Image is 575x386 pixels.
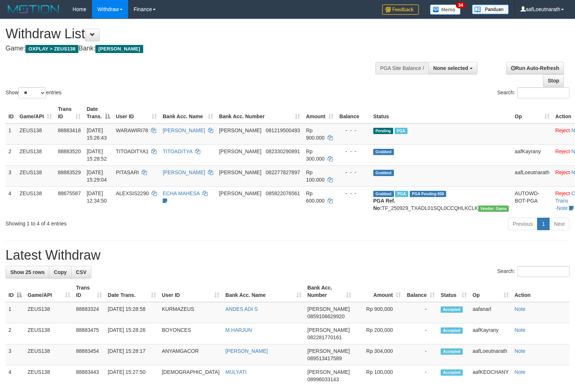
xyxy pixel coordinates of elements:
[6,45,376,52] h4: Game: Bank:
[6,144,17,165] td: 2
[116,169,139,175] span: PITASARI
[225,306,258,312] a: ANDES ADI S
[303,102,336,123] th: Amount: activate to sort column ascending
[17,144,55,165] td: ZEUS138
[304,281,354,302] th: Bank Acc. Number: activate to sort column ascending
[116,127,148,133] span: WARAWIRI78
[339,169,367,176] div: - - -
[306,169,325,183] span: Rp 100.000
[219,148,261,154] span: [PERSON_NAME]
[441,348,463,355] span: Accepted
[373,198,395,211] b: PGA Ref. No:
[159,281,223,302] th: User ID: activate to sort column ascending
[470,281,512,302] th: Op: activate to sort column ascending
[6,123,17,145] td: 1
[506,62,564,74] a: Run Auto-Refresh
[25,302,73,323] td: ZEUS138
[555,190,570,196] a: Reject
[395,191,408,197] span: Marked by aafpengsreynich
[515,348,526,354] a: Note
[105,323,159,344] td: [DATE] 15:28:26
[515,369,526,375] a: Note
[441,369,463,376] span: Accepted
[225,327,252,333] a: M.HARJUN
[497,87,569,98] label: Search:
[58,190,81,196] span: 88675587
[266,127,300,133] span: Copy 081219500493 to clipboard
[266,169,300,175] span: Copy 082277827897 to clipboard
[555,148,570,154] a: Reject
[373,191,394,197] span: Grabbed
[508,218,537,230] a: Previous
[163,127,205,133] a: [PERSON_NAME]
[17,165,55,186] td: ZEUS138
[307,355,342,361] span: Copy 089513417589 to clipboard
[307,334,342,340] span: Copy 082281770161 to clipboard
[373,128,393,134] span: Pending
[6,217,234,227] div: Showing 1 to 4 of 4 entries
[382,4,419,15] img: Feedback.jpg
[84,102,113,123] th: Date Trans.: activate to sort column descending
[515,306,526,312] a: Note
[6,281,25,302] th: ID: activate to sort column descending
[512,102,552,123] th: Op: activate to sort column ascending
[10,269,45,275] span: Show 25 rows
[441,327,463,334] span: Accepted
[6,248,569,263] h1: Latest Withdraw
[159,323,223,344] td: BOYONCES
[17,186,55,215] td: ZEUS138
[470,344,512,365] td: aafLoeutnarath
[336,102,370,123] th: Balance
[95,45,143,53] span: [PERSON_NAME]
[159,302,223,323] td: KURMAZEUS
[87,190,107,204] span: [DATE] 12:34:50
[73,302,105,323] td: 88883324
[222,281,304,302] th: Bank Acc. Name: activate to sort column ascending
[105,281,159,302] th: Date Trans.: activate to sort column ascending
[266,190,300,196] span: Copy 085822076561 to clipboard
[6,165,17,186] td: 3
[430,4,461,15] img: Button%20Memo.svg
[555,127,570,133] a: Reject
[163,169,205,175] a: [PERSON_NAME]
[307,348,350,354] span: [PERSON_NAME]
[25,344,73,365] td: ZEUS138
[307,306,350,312] span: [PERSON_NAME]
[58,169,81,175] span: 88883529
[307,369,350,375] span: [PERSON_NAME]
[219,169,261,175] span: [PERSON_NAME]
[456,2,466,8] span: 34
[470,302,512,323] td: aafanarl
[266,148,300,154] span: Copy 082330290891 to clipboard
[18,87,46,98] select: Showentries
[404,344,438,365] td: -
[555,169,570,175] a: Reject
[105,302,159,323] td: [DATE] 15:28:58
[339,190,367,197] div: - - -
[219,127,261,133] span: [PERSON_NAME]
[512,144,552,165] td: aafKayrany
[58,148,81,154] span: 88883520
[354,344,404,365] td: Rp 304,000
[6,4,61,15] img: MOTION_logo.png
[428,62,477,74] button: None selected
[6,27,376,41] h1: Withdraw List
[549,218,569,230] a: Next
[472,4,509,14] img: panduan.png
[433,65,468,71] span: None selected
[6,323,25,344] td: 2
[6,87,61,98] label: Show entries
[25,45,78,53] span: OXPLAY > ZEUS138
[307,327,350,333] span: [PERSON_NAME]
[73,323,105,344] td: 88883475
[354,302,404,323] td: Rp 900,000
[373,149,394,155] span: Grabbed
[354,281,404,302] th: Amount: activate to sort column ascending
[17,102,55,123] th: Game/API: activate to sort column ascending
[49,266,71,278] a: Copy
[73,344,105,365] td: 88883454
[307,313,345,319] span: Copy 0859106629920 to clipboard
[512,281,569,302] th: Action
[87,127,107,141] span: [DATE] 15:26:43
[159,344,223,365] td: ANYAMGACOR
